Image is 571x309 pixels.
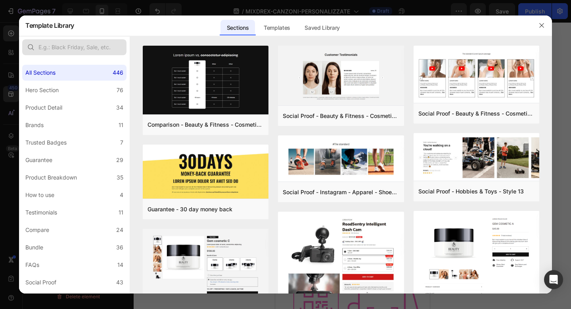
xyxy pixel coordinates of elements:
div: 24 [116,225,123,235]
div: 7 [120,138,123,147]
div: Templates [257,20,297,36]
div: Product Breakdown [25,173,77,182]
img: g30.png [143,145,268,200]
div: Sections [220,20,255,36]
div: Brands [25,120,44,130]
div: Social Proof - Beauty & Fitness - Cosmetic - Style 16 [283,111,399,121]
div: 11 [119,208,123,217]
div: 11 [119,120,123,130]
img: sp13.png [414,133,539,182]
div: 446 [113,68,123,77]
h2: Template Library [25,15,74,36]
div: Testimonials [25,208,57,217]
p: Glow from within (Skin hydration & clarity) [16,116,109,124]
img: c19.png [143,46,268,116]
div: FAQs [25,260,39,270]
h2: What’s your main wellness goal? [8,68,147,98]
button: <p>Mental Clarity &amp; Calm Energy</p> [8,138,88,162]
button: <p>Glow from within (Skin hydration &amp; clarity)</p> [8,108,117,132]
div: Social Proof [25,278,56,287]
input: E.g.: Black Friday, Sale, etc. [22,39,126,55]
div: 35 [117,173,123,182]
div: All Sections [25,68,56,77]
div: 34 [116,103,123,112]
div: Guarantee - 30 day money back [148,205,232,214]
div: Product Detail [25,103,62,112]
div: 14 [117,260,123,270]
div: Social Proof - Beauty & Fitness - Cosmetic - Style 8 [418,109,535,118]
div: Social Proof - Instagram - Apparel - Shoes - Style 30 [283,187,399,197]
div: 76 [117,85,123,95]
img: gempages_432750572815254551-9e90c858-8e43-4067-892b-19f844d277c5.png [8,56,77,60]
p: Pick Your [PERSON_NAME] [9,43,146,49]
button: <p>Glow from within (Skin hydration &amp; clarity)</p> [8,169,117,193]
div: How to use [25,190,54,200]
p: GO ON [71,210,84,218]
div: Guarantee [25,155,52,165]
button: <p>GO ON</p> [8,204,147,223]
div: 4 [120,190,123,200]
img: sp8.png [414,46,539,104]
p: Mental Clarity & Calm Energy [16,146,80,154]
img: sp16.png [278,46,404,107]
div: Open Intercom Messenger [544,270,563,289]
div: Hero Section [25,85,59,95]
div: Trusted Badges [25,138,67,147]
div: Saved Library [298,20,346,36]
div: Bundle [25,243,43,252]
p: Glow from within (Skin hydration & clarity) [16,177,109,185]
div: Comparison - Beauty & Fitness - Cosmetic - Ingredients - Style 19 [148,120,264,129]
img: sp30.png [278,135,404,182]
div: 36 [116,243,123,252]
div: Compare [25,225,49,235]
div: 43 [116,278,123,287]
div: Social Proof - Hobbies & Toys - Style 13 [418,187,524,196]
div: Button [18,97,36,104]
div: 29 [116,155,123,165]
